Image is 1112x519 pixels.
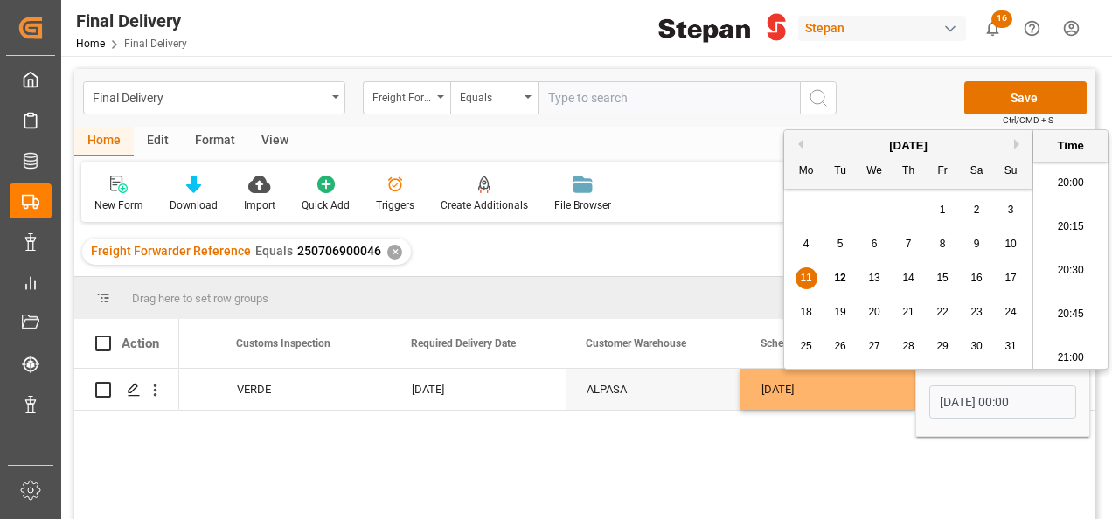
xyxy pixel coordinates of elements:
button: open menu [363,81,450,114]
div: Choose Sunday, August 24th, 2025 [1000,301,1022,323]
div: Download [170,197,218,213]
span: 25 [800,340,811,352]
span: 20 [868,306,879,318]
div: Choose Tuesday, August 5th, 2025 [830,233,851,255]
div: Choose Friday, August 8th, 2025 [932,233,954,255]
div: Choose Sunday, August 31st, 2025 [1000,336,1022,357]
div: Choose Sunday, August 17th, 2025 [1000,267,1022,289]
span: 17 [1004,272,1016,284]
img: Stepan_Company_logo.svg.png_1713531530.png [658,13,786,44]
div: Choose Friday, August 15th, 2025 [932,267,954,289]
div: VERDE [237,370,370,410]
span: 31 [1004,340,1016,352]
span: 14 [902,272,914,284]
span: 12 [834,272,845,284]
li: 20:30 [1033,249,1108,293]
span: Scheduled Delivery Date [761,337,872,349]
span: 15 [936,272,948,284]
div: File Browser [554,197,611,213]
span: 8 [940,238,946,250]
button: show 16 new notifications [973,9,1012,48]
div: [DATE] [391,369,566,410]
li: 20:15 [1033,205,1108,249]
span: Equals [255,244,293,258]
div: Su [1000,161,1022,183]
button: Next Month [1014,139,1025,149]
div: Import [244,197,275,213]
span: 23 [970,306,982,318]
div: Choose Wednesday, August 20th, 2025 [864,301,886,323]
div: Final Delivery [76,8,187,34]
button: open menu [450,81,538,114]
span: Ctrl/CMD + S [1003,114,1053,127]
span: 16 [991,10,1012,28]
div: Choose Saturday, August 9th, 2025 [966,233,988,255]
div: Edit [134,127,182,156]
span: 26 [834,340,845,352]
div: Choose Wednesday, August 13th, 2025 [864,267,886,289]
div: Time [1038,137,1103,155]
span: 6 [872,238,878,250]
button: open menu [83,81,345,114]
span: 18 [800,306,811,318]
div: Th [898,161,920,183]
div: New Form [94,197,143,213]
span: 27 [868,340,879,352]
div: Choose Tuesday, August 12th, 2025 [830,267,851,289]
span: 30 [970,340,982,352]
div: ✕ [387,245,402,259]
span: Customer Warehouse [586,337,686,349]
div: Final Delivery [93,86,326,107]
div: Choose Sunday, August 10th, 2025 [1000,233,1022,255]
input: DD-MM-YYYY HH:MM [929,385,1076,419]
span: 11 [800,272,811,284]
span: 29 [936,340,948,352]
span: 24 [1004,306,1016,318]
div: Choose Saturday, August 2nd, 2025 [966,199,988,221]
div: Choose Wednesday, August 27th, 2025 [864,336,886,357]
div: Freight Forwarder Reference [372,86,432,106]
span: 4 [803,238,810,250]
span: 9 [974,238,980,250]
button: Help Center [1012,9,1052,48]
div: We [864,161,886,183]
li: 21:00 [1033,336,1108,380]
div: [DATE] [740,369,915,410]
div: Home [74,127,134,156]
div: Mo [796,161,817,183]
button: search button [800,81,837,114]
span: Freight Forwarder Reference [91,244,251,258]
div: Triggers [376,197,414,213]
span: 22 [936,306,948,318]
div: Choose Tuesday, August 26th, 2025 [830,336,851,357]
div: Action [122,336,159,351]
div: Choose Thursday, August 7th, 2025 [898,233,920,255]
div: Tu [830,161,851,183]
div: Sa [966,161,988,183]
button: Previous Month [793,139,803,149]
span: 10 [1004,238,1016,250]
div: Choose Saturday, August 30th, 2025 [966,336,988,357]
span: 19 [834,306,845,318]
div: Choose Thursday, August 21st, 2025 [898,301,920,323]
div: [DATE] [784,137,1032,155]
div: Create Additionals [441,197,528,213]
span: Customs Inspection [236,337,330,349]
div: Choose Wednesday, August 6th, 2025 [864,233,886,255]
div: Fr [932,161,954,183]
span: Drag here to set row groups [132,292,268,305]
div: Choose Sunday, August 3rd, 2025 [1000,199,1022,221]
button: Stepan [798,11,973,45]
span: 2 [974,204,980,216]
span: 13 [868,272,879,284]
div: ALPASA [566,369,740,410]
div: Choose Friday, August 22nd, 2025 [932,301,954,323]
div: Choose Monday, August 4th, 2025 [796,233,817,255]
div: Choose Tuesday, August 19th, 2025 [830,301,851,323]
div: Choose Monday, August 11th, 2025 [796,267,817,289]
span: 21 [902,306,914,318]
div: Choose Saturday, August 23rd, 2025 [966,301,988,323]
button: Save [964,81,1087,114]
div: Press SPACE to select this row. [74,369,179,411]
div: Format [182,127,248,156]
